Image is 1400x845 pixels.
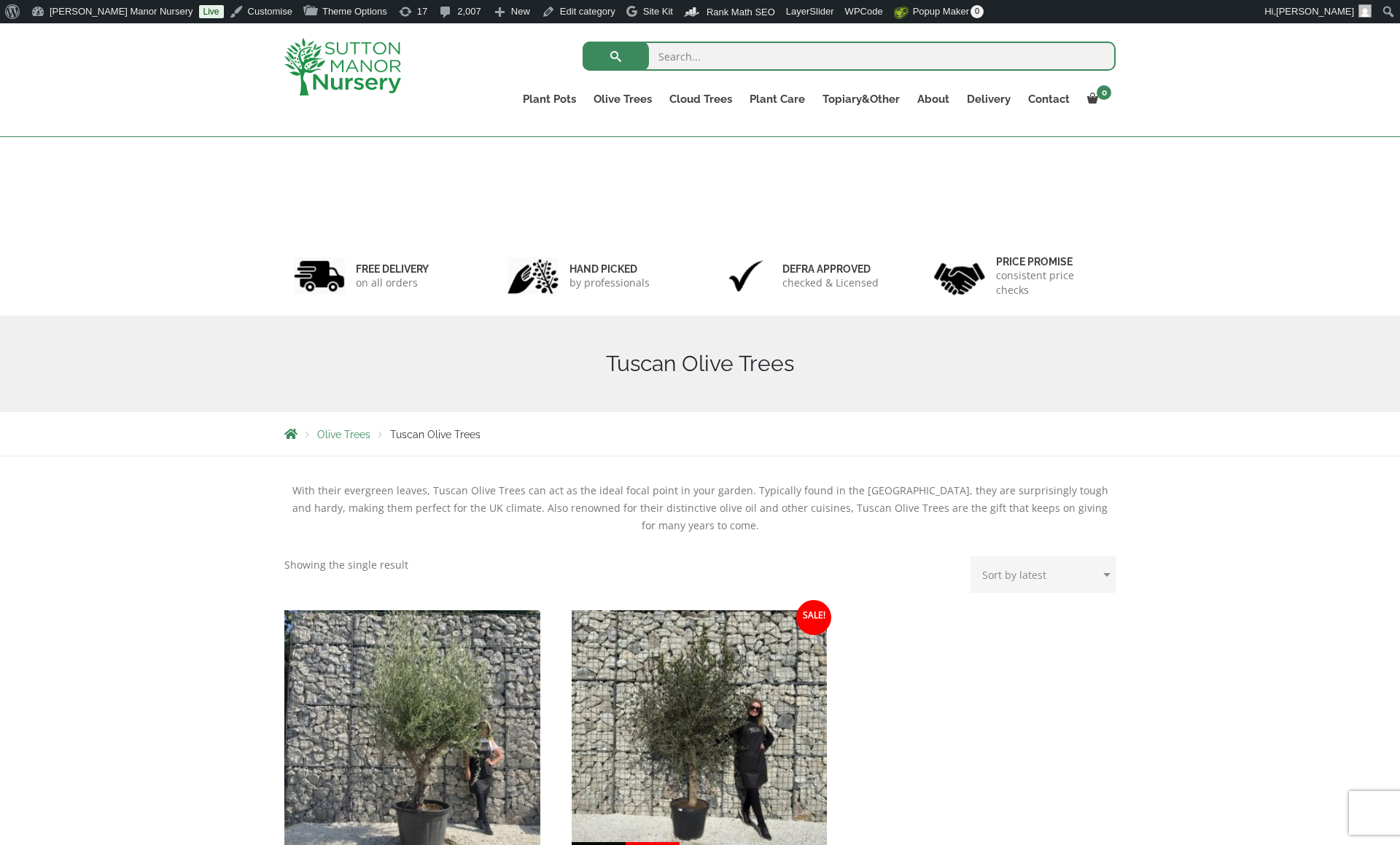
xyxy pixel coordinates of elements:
[284,351,1116,377] h1: Tuscan Olive Trees
[284,482,1116,534] div: With their evergreen leaves, Tuscan Olive Trees can act as the ideal focal point in your garden. ...
[199,5,224,18] a: Live
[569,262,650,276] h6: hand picked
[741,89,814,109] a: Plant Care
[356,262,429,276] h6: FREE DELIVERY
[782,276,879,290] p: checked & Licensed
[782,262,879,276] h6: Defra approved
[996,255,1107,268] h6: Price promise
[934,254,985,298] img: 4.jpg
[814,89,909,109] a: Topiary&Other
[507,257,559,295] img: 2.jpg
[1019,89,1078,109] a: Contact
[583,42,1116,71] input: Search...
[356,276,429,290] p: on all orders
[1097,85,1111,100] span: 0
[909,89,958,109] a: About
[958,89,1019,109] a: Delivery
[643,6,673,17] span: Site Kit
[390,429,481,440] span: Tuscan Olive Trees
[569,276,650,290] p: by professionals
[585,89,661,109] a: Olive Trees
[996,268,1107,297] p: consistent price checks
[661,89,741,109] a: Cloud Trees
[1276,6,1354,17] span: [PERSON_NAME]
[294,257,345,295] img: 1.jpg
[317,429,370,440] a: Olive Trees
[707,7,775,17] span: Rank Math SEO
[1078,89,1116,109] a: 0
[284,428,1116,440] nav: Breadcrumbs
[514,89,585,109] a: Plant Pots
[284,38,401,96] img: logo
[720,257,771,295] img: 3.jpg
[284,556,408,574] p: Showing the single result
[971,556,1116,593] select: Shop order
[796,600,831,635] span: Sale!
[971,5,984,18] span: 0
